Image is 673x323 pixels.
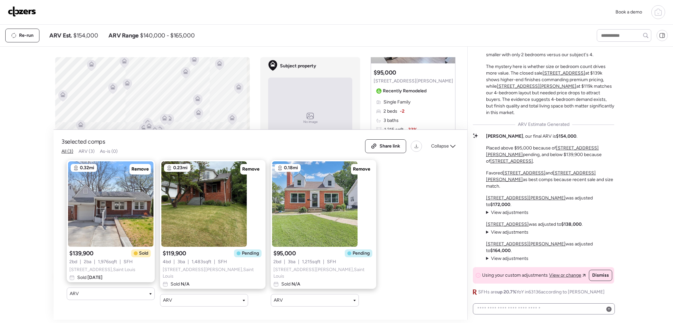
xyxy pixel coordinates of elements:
span: Share link [380,143,400,150]
span: Book a demo [615,9,642,15]
summary: View adjustments [486,255,528,262]
span: | [80,259,81,265]
p: was adjusted to . [486,221,583,228]
span: ARV [274,297,283,304]
span: N/A [290,281,300,287]
span: | [284,259,285,265]
a: [STREET_ADDRESS][PERSON_NAME] [486,195,566,201]
span: 0.32mi [80,165,94,171]
span: View adjustments [491,210,528,215]
span: Remove [131,166,149,173]
p: , our final ARV is . [486,133,577,140]
span: Sold [77,274,103,281]
span: $119,900 [163,249,186,257]
span: Subject property [280,63,316,69]
span: [STREET_ADDRESS] , Saint Louis [69,266,135,273]
span: ARV Range [108,32,139,39]
strong: $172,000 [490,202,510,207]
span: ARV Est. [49,32,72,39]
span: -2 [400,108,405,115]
span: 4 bd [163,259,171,265]
span: 2 beds [383,108,397,115]
a: [STREET_ADDRESS] [490,158,533,164]
span: Sold [139,250,148,257]
span: 3 selected comps [61,138,105,146]
span: | [94,259,95,265]
span: 1,976 sqft [98,259,117,265]
span: $95,000 [273,249,296,257]
span: 0.18mi [284,165,298,171]
span: Remove [242,166,260,173]
span: up 20.7% [497,289,516,295]
strong: $164,000 [490,248,511,253]
span: | [120,259,121,265]
span: Dismiss [592,272,609,279]
a: [STREET_ADDRESS][PERSON_NAME] [497,83,576,89]
span: 1,483 sqft [192,259,211,265]
a: View or change [549,272,586,279]
span: | [174,259,175,265]
p: The mystery here is whether size or bedroom count drives more value. The closed sale at $139k sho... [486,63,614,116]
strong: $138,000 [561,221,582,227]
a: [STREET_ADDRESS] [543,70,585,76]
summary: View adjustments [486,209,528,216]
span: [DATE] [86,275,103,280]
a: [STREET_ADDRESS][PERSON_NAME] [486,241,566,247]
span: $154,000 [73,32,98,39]
span: 0.23mi [173,165,188,171]
span: ARV [70,290,79,297]
span: [STREET_ADDRESS][PERSON_NAME] , Saint Louis [163,266,263,280]
span: $139,900 [69,249,94,257]
span: [STREET_ADDRESS][PERSON_NAME] , Saint Louis [273,266,374,280]
a: [STREET_ADDRESS] [503,170,545,176]
span: ARV (3) [79,149,95,154]
span: 1,215 sqft [384,127,404,133]
span: | [323,259,324,265]
span: Sold [281,281,300,288]
span: Remove [353,166,370,173]
span: ARV Estimate Generated [518,121,569,128]
a: [STREET_ADDRESS] [486,221,529,227]
span: | [188,259,189,265]
span: | [298,259,299,265]
span: No image [303,119,318,125]
span: 2 ba [84,259,91,265]
span: Pending [242,250,259,257]
span: 3 ba [177,259,185,265]
span: All (3) [61,149,73,154]
span: View adjustments [491,229,528,235]
span: 1,215 sqft [302,259,320,265]
span: Pending [353,250,370,257]
span: View adjustments [491,256,528,261]
strong: [PERSON_NAME] [486,133,523,139]
p: was adjusted to . [486,241,614,254]
span: SFH [218,259,227,265]
span: -33% [406,127,417,133]
span: Sold [171,281,190,288]
span: N/A [180,281,190,287]
span: Re-run [19,32,34,39]
p: Favored and as best comps because recent sale and size match. [486,170,614,190]
span: Recently Remodeled [383,88,427,94]
span: Using your custom adjustments [482,272,548,279]
span: 3 baths [383,117,399,124]
span: Single Family [383,99,410,105]
h3: $95,000 [374,69,396,77]
img: Logo [8,6,36,17]
strong: $154,000 [556,133,576,139]
span: SFH [327,259,336,265]
span: View or change [549,272,581,279]
span: SFH [124,259,133,265]
p: was adjusted to . [486,195,614,208]
summary: View adjustments [486,229,528,236]
span: 2 bd [69,259,77,265]
span: 2 bd [273,259,281,265]
span: | [214,259,215,265]
span: ARV [163,297,172,304]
